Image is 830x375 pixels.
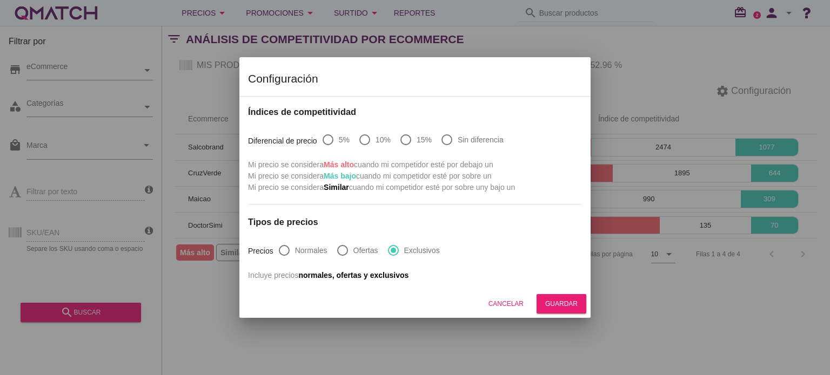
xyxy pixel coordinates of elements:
div: Cancelar [488,299,524,309]
button: Cancelar [480,294,532,313]
h2: Configuración [248,70,318,87]
label: Exclusivos [404,245,440,256]
p: Incluye precios [248,270,582,281]
p: Mi precio se considera cuando mi competidor esté por sobre un y bajo un [248,182,582,193]
p: Mi precio se considera cuando mi competidor esté por debajo un [248,159,582,171]
span: normales, ofertas y exclusivos [298,271,409,279]
div: Guardar [545,299,578,309]
span: Más bajo [324,172,356,180]
label: 10% [376,134,391,145]
label: Normales [295,245,327,256]
label: Sin diferencia [458,134,504,145]
label: Ofertas [353,245,378,256]
span: Similar [324,183,349,192]
label: 15% [417,134,432,145]
p: Mi precio se considera cuando mi competidor esté por sobre un [248,171,582,182]
label: 5% [339,134,350,145]
button: Guardar [537,294,586,313]
h3: Índices de competitividad [248,105,582,119]
p: Precios [248,246,278,257]
p: Diferencial de precio [248,135,322,147]
span: Más alto [324,160,354,169]
h3: Tipos de precios [248,215,582,229]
